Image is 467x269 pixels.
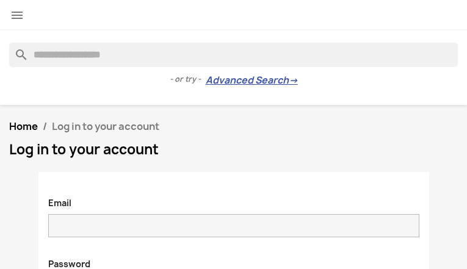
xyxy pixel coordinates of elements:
i: search [9,43,24,57]
span: Log in to your account [52,120,159,133]
a: Home [9,120,38,133]
h1: Log in to your account [9,142,458,157]
label: Email [39,191,81,209]
i:  [10,8,24,23]
input: Search [9,43,458,67]
span: → [289,74,298,87]
span: - or try - [170,73,206,85]
a: Advanced Search→ [206,74,298,87]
